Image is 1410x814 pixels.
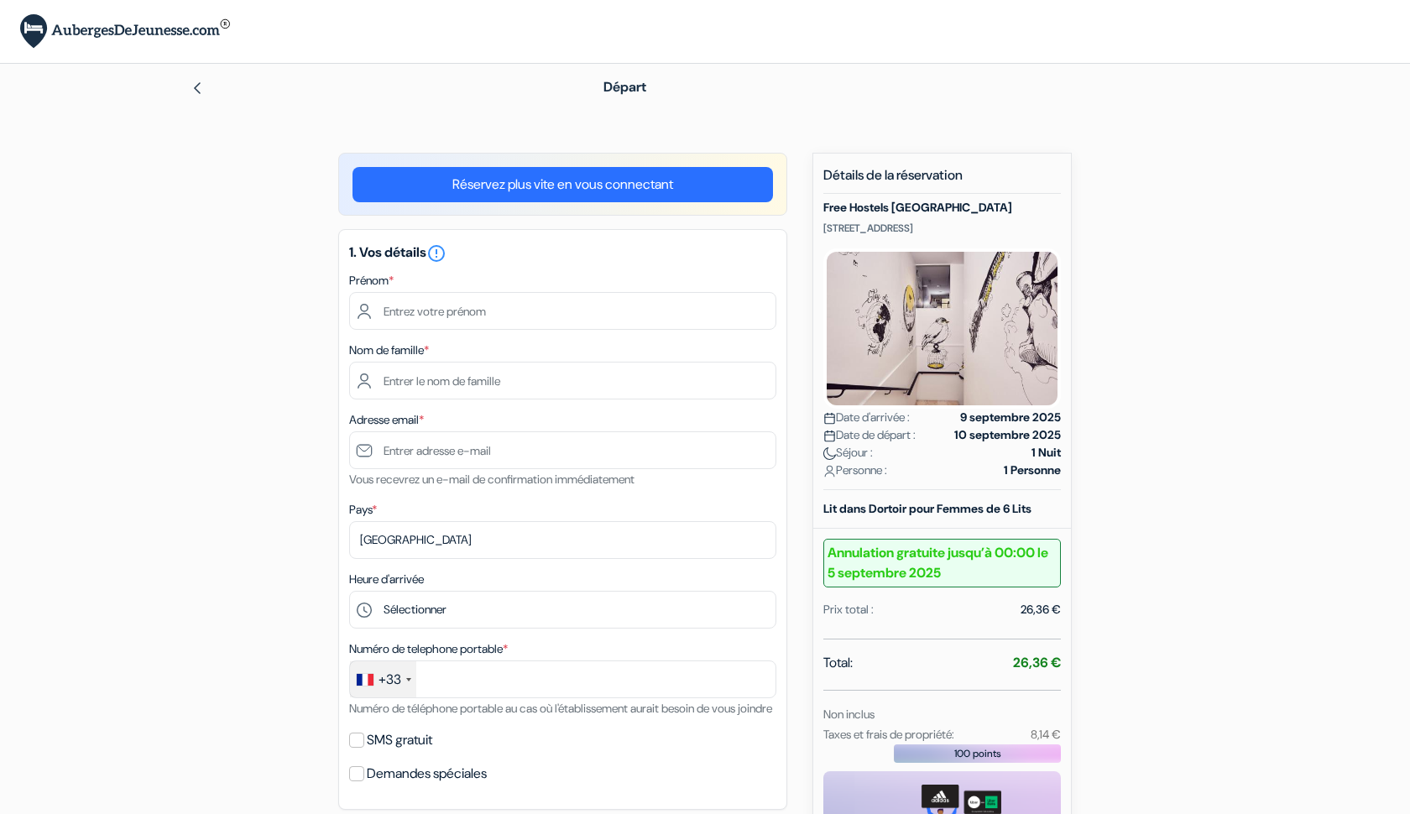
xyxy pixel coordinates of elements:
[349,411,424,429] label: Adresse email
[426,243,446,261] a: error_outline
[823,601,874,618] div: Prix total :
[367,762,487,785] label: Demandes spéciales
[960,409,1061,426] strong: 9 septembre 2025
[823,447,836,460] img: moon.svg
[349,640,508,658] label: Numéro de telephone portable
[349,362,776,399] input: Entrer le nom de famille
[367,728,432,752] label: SMS gratuit
[426,243,446,264] i: error_outline
[823,426,916,444] span: Date de départ :
[20,14,230,49] img: AubergesDeJeunesse.com
[349,243,776,264] h5: 1. Vos détails
[349,501,377,519] label: Pays
[1004,462,1061,479] strong: 1 Personne
[823,462,887,479] span: Personne :
[954,746,1001,761] span: 100 points
[823,727,954,742] small: Taxes et frais de propriété:
[954,426,1061,444] strong: 10 septembre 2025
[823,201,1061,215] h5: Free Hostels [GEOGRAPHIC_DATA]
[350,661,416,697] div: France: +33
[823,707,875,722] small: Non inclus
[823,167,1061,194] h5: Détails de la réservation
[349,472,634,487] small: Vous recevrez un e-mail de confirmation immédiatement
[823,501,1031,516] b: Lit dans Dortoir pour Femmes de 6 Lits
[603,78,646,96] span: Départ
[349,571,424,588] label: Heure d'arrivée
[1021,601,1061,618] div: 26,36 €
[823,444,873,462] span: Séjour :
[1013,654,1061,671] strong: 26,36 €
[1031,444,1061,462] strong: 1 Nuit
[823,465,836,477] img: user_icon.svg
[349,431,776,469] input: Entrer adresse e-mail
[349,292,776,330] input: Entrez votre prénom
[349,272,394,290] label: Prénom
[191,81,204,95] img: left_arrow.svg
[1031,727,1061,742] small: 8,14 €
[823,653,853,673] span: Total:
[823,430,836,442] img: calendar.svg
[823,539,1061,587] b: Annulation gratuite jusqu’à 00:00 le 5 septembre 2025
[352,167,773,202] a: Réservez plus vite en vous connectant
[349,701,772,716] small: Numéro de téléphone portable au cas où l'établissement aurait besoin de vous joindre
[823,412,836,425] img: calendar.svg
[823,409,910,426] span: Date d'arrivée :
[379,670,401,690] div: +33
[349,342,429,359] label: Nom de famille
[823,222,1061,235] p: [STREET_ADDRESS]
